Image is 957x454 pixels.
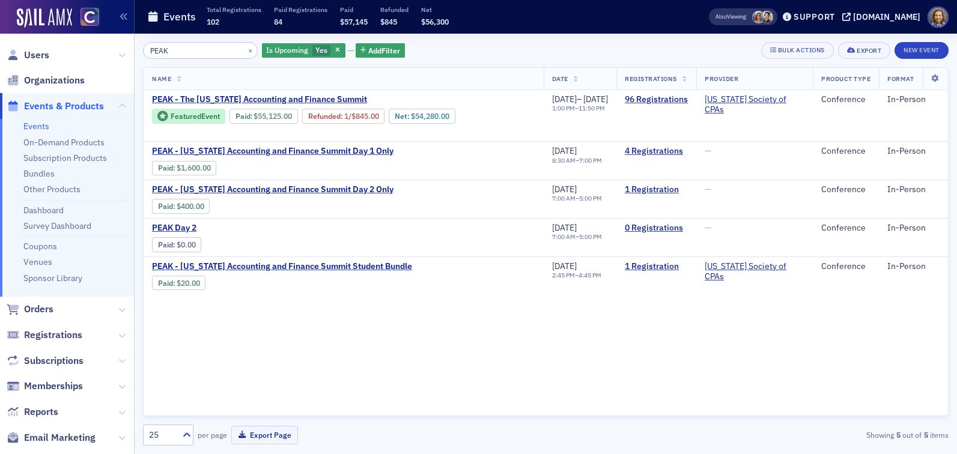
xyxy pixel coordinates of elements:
[207,5,261,14] p: Total Registrations
[715,13,727,20] div: Also
[7,49,49,62] a: Users
[853,11,920,22] div: [DOMAIN_NAME]
[705,222,711,233] span: —
[177,202,204,211] span: $400.00
[24,431,96,444] span: Email Marketing
[274,17,282,26] span: 84
[356,43,405,58] button: AddFilter
[625,74,677,83] span: Registrations
[928,7,949,28] span: Profile
[705,94,804,115] a: [US_STATE] Society of CPAs
[158,202,173,211] a: Paid
[887,184,940,195] div: In-Person
[7,74,85,87] a: Organizations
[177,240,196,249] span: $0.00
[308,112,341,121] a: Refunded
[583,94,608,104] span: [DATE]
[149,429,175,441] div: 25
[158,163,177,172] span: :
[625,94,688,105] a: 96 Registrations
[752,11,765,23] span: Cheryl Moss
[24,74,85,87] span: Organizations
[705,184,711,195] span: —
[552,94,609,105] div: –
[152,184,393,195] a: PEAK - [US_STATE] Accounting and Finance Summit Day 2 Only
[23,256,52,267] a: Venues
[340,5,368,14] p: Paid
[231,426,298,444] button: Export Page
[821,184,870,195] div: Conference
[887,261,940,272] div: In-Person
[152,161,216,175] div: Paid: 7 - $160000
[315,45,327,55] span: Yes
[274,5,327,14] p: Paid Registrations
[552,184,577,195] span: [DATE]
[158,279,173,288] a: Paid
[152,261,412,272] a: PEAK - [US_STATE] Accounting and Finance Summit Student Bundle
[17,8,72,28] img: SailAMX
[552,233,602,241] div: –
[761,42,834,59] button: Bulk Actions
[351,112,379,121] span: $845.00
[705,145,711,156] span: —
[23,273,82,283] a: Sponsor Library
[177,163,211,172] span: $1,600.00
[158,240,177,249] span: :
[715,13,746,21] span: Viewing
[207,17,219,26] span: 102
[705,74,738,83] span: Provider
[81,8,99,26] img: SailAMX
[380,5,409,14] p: Refunded
[152,109,225,124] div: Featured Event
[552,74,568,83] span: Date
[625,184,688,195] a: 1 Registration
[266,45,308,55] span: Is Upcoming
[368,45,400,56] span: Add Filter
[235,112,254,121] span: :
[552,232,576,241] time: 7:00 AM
[7,303,53,316] a: Orders
[23,153,107,163] a: Subscription Products
[198,429,227,440] label: per page
[761,11,773,23] span: Pamela Galey-Coleman
[552,156,576,165] time: 8:30 AM
[235,112,251,121] a: Paid
[887,223,940,234] div: In-Person
[821,261,870,272] div: Conference
[158,202,177,211] span: :
[887,94,940,105] div: In-Person
[895,44,949,55] a: New Event
[7,100,104,113] a: Events & Products
[23,205,64,216] a: Dashboard
[579,232,602,241] time: 5:00 PM
[152,146,393,157] span: PEAK - Colorado Accounting and Finance Summit Day 1 Only
[552,271,601,279] div: –
[625,146,688,157] a: 4 Registrations
[552,271,575,279] time: 2:45 PM
[579,271,601,279] time: 4:45 PM
[552,194,576,202] time: 7:00 AM
[308,112,344,121] span: :
[552,145,577,156] span: [DATE]
[152,184,393,195] span: PEAK - Colorado Accounting and Finance Summit Day 2 Only
[821,74,870,83] span: Product Type
[705,261,804,282] span: Colorado Society of CPAs
[395,112,411,121] span: Net :
[143,42,258,59] input: Search…
[7,380,83,393] a: Memberships
[302,109,384,123] div: Refunded: 142 - $5512500
[821,94,870,105] div: Conference
[552,104,575,112] time: 1:00 PM
[152,223,354,234] a: PEAK Day 2
[23,220,91,231] a: Survey Dashboard
[24,49,49,62] span: Users
[421,17,449,26] span: $56,300
[152,237,201,252] div: Paid: 0 - $0
[229,109,298,123] div: Paid: 142 - $5512500
[152,146,393,157] a: PEAK - [US_STATE] Accounting and Finance Summit Day 1 Only
[152,94,367,105] span: PEAK - The Colorado Accounting and Finance Summit
[552,94,577,104] span: [DATE]
[23,184,81,195] a: Other Products
[245,44,256,55] button: ×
